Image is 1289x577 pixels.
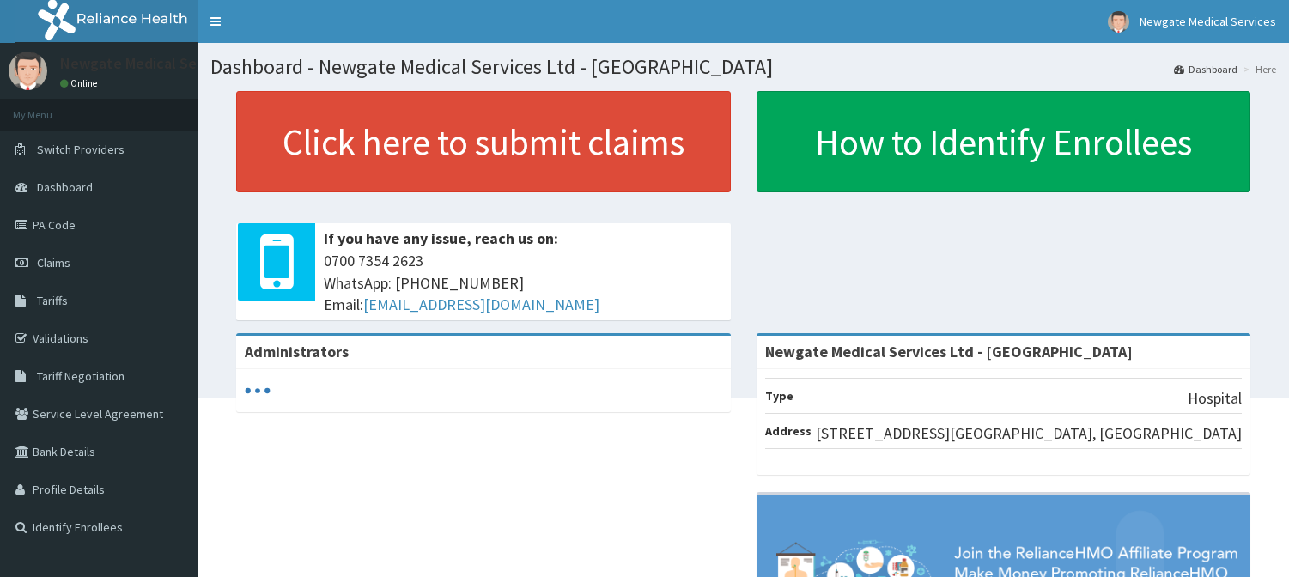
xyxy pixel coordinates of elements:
strong: Newgate Medical Services Ltd - [GEOGRAPHIC_DATA] [765,342,1133,361]
span: Tariffs [37,293,68,308]
b: Address [765,423,812,439]
b: If you have any issue, reach us on: [324,228,558,248]
span: 0700 7354 2623 WhatsApp: [PHONE_NUMBER] Email: [324,250,722,316]
b: Type [765,388,793,404]
span: Dashboard [37,179,93,195]
span: Newgate Medical Services [1140,14,1276,29]
span: Switch Providers [37,142,125,157]
svg: audio-loading [245,378,271,404]
img: User Image [9,52,47,90]
p: [STREET_ADDRESS][GEOGRAPHIC_DATA], [GEOGRAPHIC_DATA] [816,422,1242,445]
a: Online [60,77,101,89]
a: Click here to submit claims [236,91,731,192]
p: Hospital [1188,387,1242,410]
span: Tariff Negotiation [37,368,125,384]
a: Dashboard [1174,62,1237,76]
b: Administrators [245,342,349,361]
p: Newgate Medical Services [60,56,236,71]
a: [EMAIL_ADDRESS][DOMAIN_NAME] [363,295,599,314]
li: Here [1239,62,1276,76]
a: How to Identify Enrollees [757,91,1251,192]
h1: Dashboard - Newgate Medical Services Ltd - [GEOGRAPHIC_DATA] [210,56,1276,78]
span: Claims [37,255,70,270]
img: User Image [1108,11,1129,33]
